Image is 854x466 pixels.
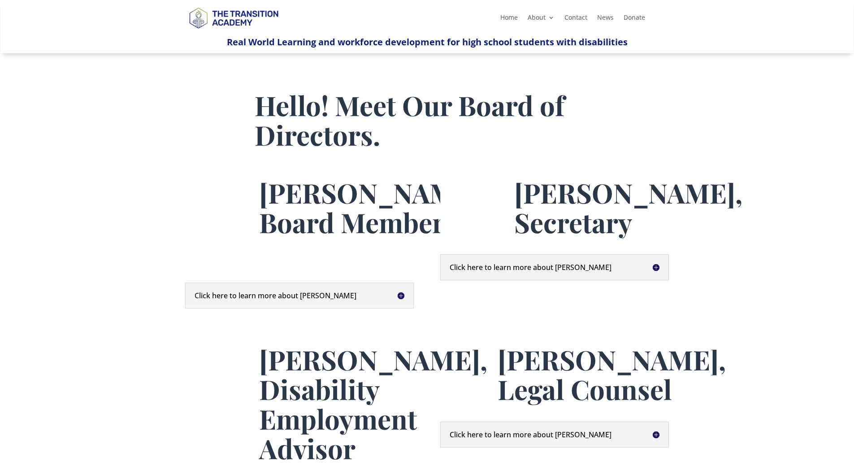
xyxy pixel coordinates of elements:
h5: Click here to learn more about [PERSON_NAME] [450,431,659,438]
a: Logo-Noticias [185,27,282,35]
h5: Click here to learn more about [PERSON_NAME] [450,264,659,271]
a: About [528,14,555,24]
img: TTA Brand_TTA Primary Logo_Horizontal_Light BG [185,2,282,34]
span: [PERSON_NAME], Secretary [514,174,742,240]
span: [PERSON_NAME], Legal Counsel [498,341,726,407]
span: [PERSON_NAME], Disability Employment Advisor [259,341,487,466]
a: Donate [624,14,645,24]
a: Contact [564,14,587,24]
span: [PERSON_NAME], Board Member [259,174,487,240]
a: News [597,14,614,24]
h5: Click here to learn more about [PERSON_NAME] [195,292,404,299]
a: Home [500,14,518,24]
span: Real World Learning and workforce development for high school students with disabilities [227,36,628,48]
span: Hello! Meet Our Board of Directors. [255,87,564,152]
